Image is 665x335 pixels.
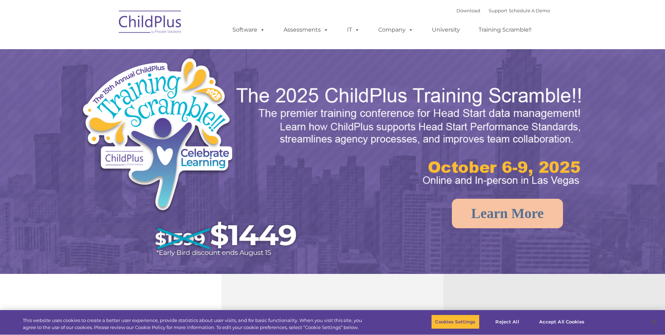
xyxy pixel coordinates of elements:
button: Cookies Settings [431,315,479,329]
font: | [456,8,550,13]
span: Phone number [97,75,127,80]
a: Download [456,8,480,13]
a: Company [371,23,420,37]
button: Reject All [486,315,529,329]
a: Support [489,8,507,13]
a: University [425,23,467,37]
a: Schedule A Demo [509,8,550,13]
img: ChildPlus by Procare Solutions [115,6,185,41]
a: Assessments [277,23,335,37]
a: Training Scramble!! [471,23,538,37]
button: Close [646,314,661,330]
a: IT [340,23,367,37]
a: Learn More [452,199,563,228]
button: Accept All Cookies [535,315,588,329]
div: This website uses cookies to create a better user experience, provide statistics about user visit... [23,317,366,331]
a: Software [225,23,272,37]
span: Last name [97,46,119,52]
